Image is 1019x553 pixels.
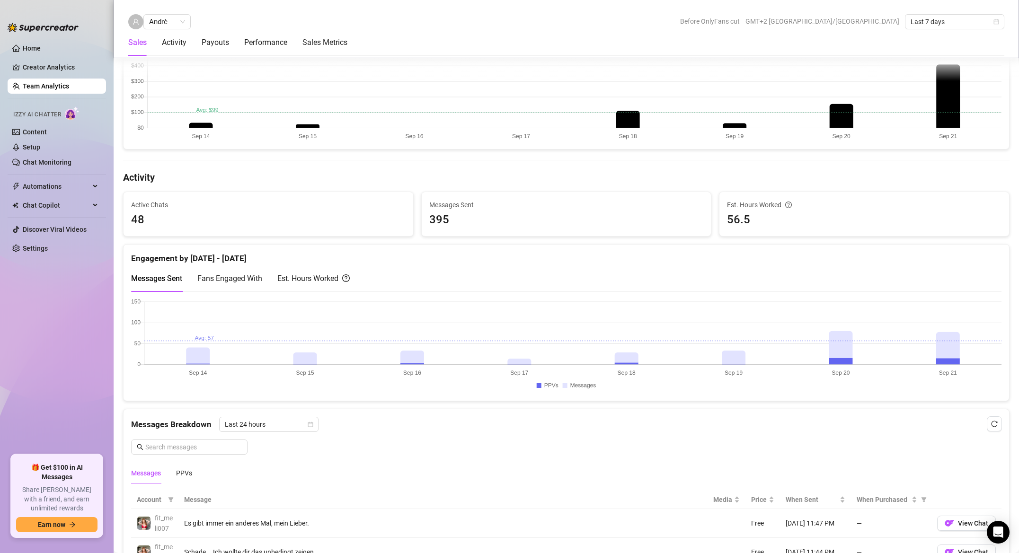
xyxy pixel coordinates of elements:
[277,272,350,284] div: Est. Hours Worked
[168,497,174,502] span: filter
[727,211,1001,229] span: 56.5
[38,521,65,528] span: Earn now
[65,106,80,120] img: AI Chatter
[23,158,71,166] a: Chat Monitoring
[131,200,406,210] span: Active Chats
[342,272,350,284] span: question-circle
[23,226,87,233] a: Discover Viral Videos
[727,200,1001,210] div: Est. Hours Worked
[12,183,20,190] span: thunderbolt
[429,211,704,229] span: 395
[131,417,1001,432] div: Messages Breakdown
[429,200,704,210] span: Messages Sent
[919,492,929,507] span: filter
[780,509,851,538] td: [DATE] 11:47 PM
[176,468,192,478] div: PPVs
[202,37,229,48] div: Payouts
[131,245,1001,265] div: Engagement by [DATE] - [DATE]
[16,517,97,532] button: Earn nowarrow-right
[162,37,186,48] div: Activity
[958,519,988,527] span: View Chat
[786,494,838,505] span: When Sent
[13,110,61,119] span: Izzy AI Chatter
[945,518,954,528] img: OF
[23,245,48,252] a: Settings
[708,491,745,509] th: Media
[23,198,90,213] span: Chat Copilot
[751,494,767,505] span: Price
[23,44,41,52] a: Home
[137,517,151,530] img: fit_meli007
[23,143,40,151] a: Setup
[166,492,176,507] span: filter
[145,442,242,452] input: Search messages
[23,60,98,75] a: Creator Analytics
[137,494,164,505] span: Account
[921,497,927,502] span: filter
[16,463,97,482] span: 🎁 Get $100 in AI Messages
[780,491,851,509] th: When Sent
[225,417,313,431] span: Last 24 hours
[133,18,139,25] span: user
[131,274,182,283] span: Messages Sent
[131,211,406,229] span: 48
[8,23,79,32] img: logo-BBDzfeDw.svg
[991,421,998,427] span: reload
[131,468,161,478] div: Messages
[128,37,147,48] div: Sales
[23,179,90,194] span: Automations
[937,516,996,531] button: OFView Chat
[680,14,740,28] span: Before OnlyFans cut
[197,274,262,283] span: Fans Engaged With
[987,521,1010,544] div: Open Intercom Messenger
[745,14,899,28] span: GMT+2 [GEOGRAPHIC_DATA]/[GEOGRAPHIC_DATA]
[302,37,347,48] div: Sales Metrics
[713,494,732,505] span: Media
[137,444,143,450] span: search
[745,491,780,509] th: Price
[149,15,185,29] span: Andrè
[23,128,47,136] a: Content
[184,518,702,528] div: Es gibt immer ein anderes Mal, mein Lieber.
[178,491,708,509] th: Message
[851,509,931,538] td: —
[911,15,999,29] span: Last 7 days
[745,509,780,538] td: Free
[155,514,173,532] span: fit_meli007
[16,485,97,513] span: Share [PERSON_NAME] with a friend, and earn unlimited rewards
[69,521,76,528] span: arrow-right
[12,202,18,209] img: Chat Copilot
[851,491,931,509] th: When Purchased
[23,82,69,90] a: Team Analytics
[244,37,287,48] div: Performance
[308,421,313,427] span: calendar
[123,171,1010,184] h4: Activity
[857,494,910,505] span: When Purchased
[937,522,996,529] a: OFView Chat
[785,200,792,210] span: question-circle
[993,19,999,25] span: calendar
